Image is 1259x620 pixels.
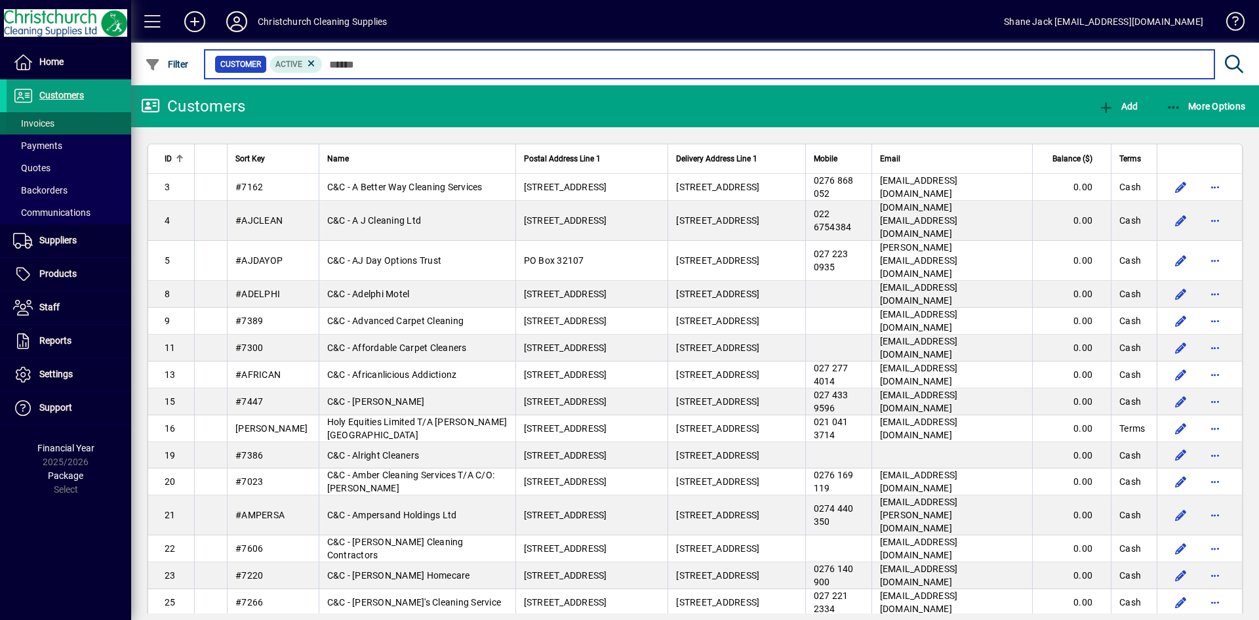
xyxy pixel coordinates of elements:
a: Knowledge Base [1216,3,1243,45]
td: 0.00 [1032,415,1111,442]
span: #7023 [235,476,263,487]
span: Payments [13,140,62,151]
button: More options [1205,250,1226,271]
div: Mobile [814,152,864,166]
span: C&C - [PERSON_NAME] Cleaning Contractors [327,537,464,560]
span: Cash [1119,542,1141,555]
span: Postal Address Line 1 [524,152,601,166]
span: C&C - [PERSON_NAME] Homecare [327,570,470,581]
a: Reports [7,325,131,358]
span: C&C - A J Cleaning Ltd [327,215,422,226]
span: PO Box 32107 [524,255,584,266]
td: 0.00 [1032,281,1111,308]
span: #7220 [235,570,263,581]
button: Edit [1170,250,1191,271]
span: 11 [165,342,176,353]
button: Edit [1170,565,1191,586]
span: Communications [13,207,90,218]
span: 0274 440 350 [814,503,854,527]
span: [STREET_ADDRESS] [676,450,759,461]
button: More options [1205,364,1226,385]
span: [STREET_ADDRESS] [676,342,759,353]
span: Filter [145,59,189,70]
span: [EMAIL_ADDRESS][DOMAIN_NAME] [880,537,958,560]
button: Edit [1170,391,1191,412]
span: Reports [39,335,71,346]
span: Terms [1119,422,1145,435]
span: #ADELPHI [235,289,280,299]
span: Cash [1119,341,1141,354]
div: Email [880,152,1024,166]
span: [STREET_ADDRESS] [524,597,607,608]
span: Cash [1119,395,1141,408]
span: Cash [1119,287,1141,300]
td: 0.00 [1032,362,1111,388]
a: Quotes [7,157,131,179]
span: [PERSON_NAME] [235,423,308,434]
span: 0276 169 119 [814,470,854,493]
span: C&C - [PERSON_NAME]'s Cleaning Service [327,597,502,608]
span: [STREET_ADDRESS] [524,342,607,353]
td: 0.00 [1032,241,1111,281]
span: [EMAIL_ADDRESS][DOMAIN_NAME] [880,564,958,587]
span: Home [39,56,64,67]
span: 021 041 3714 [814,417,849,440]
span: [EMAIL_ADDRESS][DOMAIN_NAME] [880,590,958,614]
span: [STREET_ADDRESS] [676,570,759,581]
span: 027 433 9596 [814,390,849,413]
span: 13 [165,369,176,380]
span: [STREET_ADDRESS] [524,543,607,554]
button: More options [1205,337,1226,358]
div: Shane Jack [EMAIL_ADDRESS][DOMAIN_NAME] [1004,11,1203,32]
span: 25 [165,597,176,608]
span: Suppliers [39,235,77,245]
button: Add [1095,94,1141,118]
button: More options [1205,565,1226,586]
div: Balance ($) [1041,152,1104,166]
span: [STREET_ADDRESS] [676,369,759,380]
span: 3 [165,182,170,192]
span: #AJDAYOP [235,255,283,266]
td: 0.00 [1032,308,1111,335]
span: 4 [165,215,170,226]
span: [STREET_ADDRESS] [524,289,607,299]
span: [STREET_ADDRESS] [676,316,759,326]
span: [EMAIL_ADDRESS][PERSON_NAME][DOMAIN_NAME] [880,497,958,533]
span: Cash [1119,180,1141,194]
span: [EMAIL_ADDRESS][DOMAIN_NAME] [880,336,958,360]
span: [STREET_ADDRESS] [676,255,759,266]
span: Cash [1119,475,1141,488]
span: Sort Key [235,152,265,166]
span: [STREET_ADDRESS] [524,510,607,520]
span: [STREET_ADDRESS] [676,289,759,299]
span: 027 223 0935 [814,249,849,272]
span: C&C - Ampersand Holdings Ltd [327,510,457,520]
span: 027 277 4014 [814,363,849,386]
span: #AFRICAN [235,369,281,380]
span: C&C - Adelphi Motel [327,289,410,299]
span: [EMAIL_ADDRESS][DOMAIN_NAME] [880,390,958,413]
td: 0.00 [1032,442,1111,468]
span: Backorders [13,185,68,196]
span: [STREET_ADDRESS] [524,450,607,461]
span: Package [48,470,83,481]
a: Communications [7,201,131,224]
span: [PERSON_NAME][EMAIL_ADDRESS][DOMAIN_NAME] [880,242,958,279]
span: Customer [220,58,261,71]
span: Cash [1119,449,1141,462]
span: C&C - Affordable Carpet Cleaners [327,342,467,353]
span: Cash [1119,314,1141,327]
span: C&C - AJ Day Options Trust [327,255,442,266]
span: Balance ($) [1052,152,1092,166]
span: C&C - Amber Cleaning Services T/A C/O: [PERSON_NAME] [327,470,495,493]
span: Terms [1119,152,1141,166]
span: #7386 [235,450,263,461]
button: Edit [1170,505,1191,526]
span: Quotes [13,163,50,173]
span: [STREET_ADDRESS] [676,396,759,407]
span: Cash [1119,569,1141,582]
span: #AJCLEAN [235,215,283,226]
span: Cash [1119,254,1141,267]
span: [EMAIL_ADDRESS][DOMAIN_NAME] [880,417,958,440]
span: Add [1098,101,1138,112]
